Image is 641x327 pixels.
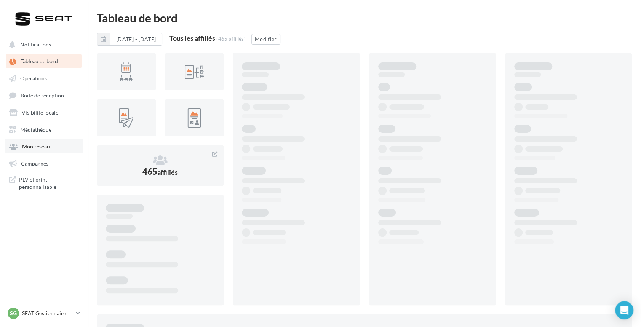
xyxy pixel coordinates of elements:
[20,75,47,81] span: Opérations
[216,36,246,42] div: (465 affiliés)
[5,173,83,194] a: PLV et print personnalisable
[6,306,82,321] a: SG SEAT Gestionnaire
[5,156,83,170] a: Campagnes
[169,35,215,41] div: Tous les affiliés
[615,301,633,319] div: Open Intercom Messenger
[97,33,162,46] button: [DATE] - [DATE]
[5,139,83,153] a: Mon réseau
[22,309,73,317] p: SEAT Gestionnaire
[21,160,48,166] span: Campagnes
[97,12,632,24] div: Tableau de bord
[22,109,58,116] span: Visibilité locale
[21,92,64,99] span: Boîte de réception
[5,37,80,51] button: Notifications
[19,176,78,191] span: PLV et print personnalisable
[20,126,51,132] span: Médiathèque
[10,309,17,317] span: SG
[142,166,178,177] span: 465
[251,34,280,45] button: Modifier
[5,71,83,85] a: Opérations
[5,122,83,136] a: Médiathèque
[5,105,83,119] a: Visibilité locale
[110,33,162,46] button: [DATE] - [DATE]
[5,88,83,102] a: Boîte de réception
[21,58,58,65] span: Tableau de bord
[22,143,50,150] span: Mon réseau
[157,168,178,176] span: affiliés
[5,54,83,68] a: Tableau de bord
[20,41,51,48] span: Notifications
